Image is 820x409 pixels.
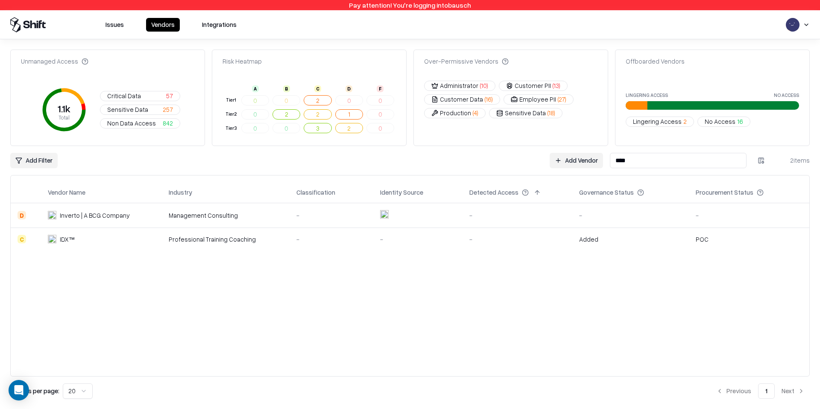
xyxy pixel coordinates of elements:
button: 1 [758,383,775,399]
button: Add Filter [10,153,58,168]
div: F [377,85,384,92]
span: Non Data Access [107,119,156,128]
tspan: 1.1k [58,102,70,114]
div: Unmanaged Access [21,57,88,66]
button: 2 [272,109,300,120]
div: - [469,235,565,244]
img: entra.microsoft.com [380,210,389,219]
button: 2 [304,95,331,105]
button: Production(4) [424,108,486,118]
div: Vendor Name [48,188,85,197]
div: Professional Training Coaching [169,235,283,244]
div: Procurement Status [696,188,753,197]
div: - [469,211,565,220]
div: Inverto | A BCG Company [60,211,130,220]
span: ( 18 ) [548,108,555,117]
div: Identity Source [380,188,423,197]
div: Industry [169,188,192,197]
span: 842 [163,119,173,128]
span: ( 13 ) [553,81,560,90]
p: Results per page: [10,386,59,395]
td: POC [689,228,809,251]
div: D [346,85,352,92]
div: - [296,211,366,220]
button: Critical Data57 [100,91,180,101]
button: No Access16 [697,117,750,127]
button: Integrations [197,18,242,32]
span: 257 [163,105,173,114]
div: Open Intercom Messenger [9,380,29,400]
button: 3 [304,123,331,133]
span: ( 10 ) [480,81,488,90]
img: IDX™ [48,235,56,243]
div: - [380,235,456,244]
span: ( 4 ) [473,108,478,117]
div: Governance Status [579,188,634,197]
button: Administrator(10) [424,81,495,91]
span: 16 [737,117,743,126]
div: - [296,235,366,244]
button: Customer PII(13) [499,81,568,91]
div: Offboarded Vendors [626,57,685,66]
span: Lingering Access [633,117,682,126]
button: Vendors [146,18,180,32]
span: 57 [166,91,173,100]
div: D [18,211,26,219]
button: 2 [335,123,363,133]
tspan: Total [59,114,70,121]
span: ( 27 ) [558,95,566,104]
div: - [579,211,682,220]
div: Tier 3 [224,125,238,132]
button: Sensitive Data257 [100,105,180,115]
button: Sensitive Data(18) [489,108,562,118]
a: Add Vendor [550,153,603,168]
span: ( 16 ) [485,95,493,104]
button: Customer Data(16) [424,94,500,105]
div: 2 items [776,156,810,165]
div: Risk Heatmap [223,57,262,66]
div: A [252,85,259,92]
div: - [696,211,802,220]
div: Management Consulting [169,211,283,220]
div: B [283,85,290,92]
div: Tier 1 [224,96,238,104]
label: No Access [774,93,799,97]
label: Lingering Access [626,93,668,97]
button: 1 [335,109,363,120]
span: No Access [705,117,735,126]
button: Non Data Access842 [100,118,180,129]
div: IDX™ [60,235,75,244]
div: Over-Permissive Vendors [424,57,509,66]
img: Inverto | A BCG Company [48,211,56,219]
span: Sensitive Data [107,105,148,114]
span: 2 [683,117,687,126]
button: 2 [304,109,331,120]
div: C [314,85,321,92]
nav: pagination [711,383,810,399]
div: Classification [296,188,335,197]
button: Issues [100,18,129,32]
button: Lingering Access2 [626,117,694,127]
div: Added [579,235,598,244]
div: C [18,235,26,243]
button: Employee PII(27) [504,94,574,105]
div: Tier 2 [224,111,238,118]
div: Detected Access [469,188,518,197]
span: Critical Data [107,91,141,100]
